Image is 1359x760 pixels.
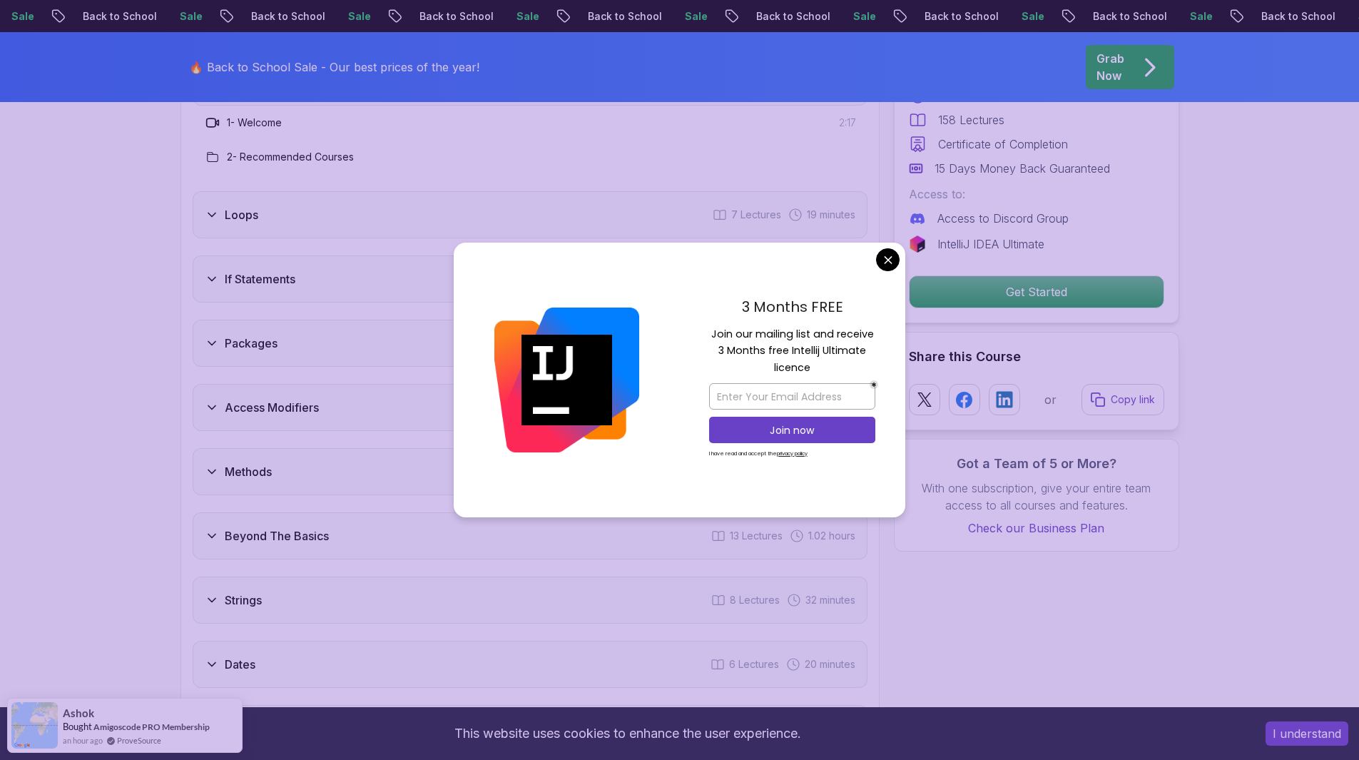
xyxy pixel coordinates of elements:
[909,347,1164,367] h2: Share this Course
[168,9,214,24] p: Sale
[193,512,867,559] button: Beyond The Basics13 Lectures 1.02 hours
[63,734,103,746] span: an hour ago
[117,734,161,746] a: ProveSource
[938,136,1068,153] p: Certificate of Completion
[193,384,867,431] button: Access Modifiers8 Lectures 29 minutes
[225,399,319,416] h3: Access Modifiers
[193,448,867,495] button: Methods8 Lectures 24 minutes
[1111,392,1155,407] p: Copy link
[913,9,1010,24] p: Back to School
[505,9,551,24] p: Sale
[408,9,505,24] p: Back to School
[842,9,887,24] p: Sale
[909,480,1164,514] p: With one subscription, give your entire team access to all courses and features.
[11,718,1244,749] div: This website uses cookies to enhance the user experience.
[1250,9,1347,24] p: Back to School
[805,657,855,672] span: 20 minutes
[193,641,867,688] button: Dates6 Lectures 20 minutes
[225,656,255,673] h3: Dates
[225,206,258,223] h3: Loops
[1081,384,1164,415] button: Copy link
[935,160,1110,177] p: 15 Days Money Back Guaranteed
[839,116,856,130] span: 2:17
[673,9,719,24] p: Sale
[909,520,1164,537] a: Check our Business Plan
[193,320,867,367] button: Packages8 Lectures 22 minutes
[1179,9,1224,24] p: Sale
[1266,721,1348,746] button: Accept cookies
[730,593,780,607] span: 8 Lectures
[71,9,168,24] p: Back to School
[807,208,855,222] span: 19 minutes
[1081,9,1179,24] p: Back to School
[1044,391,1057,408] p: or
[937,235,1044,253] p: IntelliJ IDEA Ultimate
[337,9,382,24] p: Sale
[225,463,272,480] h3: Methods
[193,191,867,238] button: Loops7 Lectures 19 minutes
[93,721,210,732] a: Amigoscode PRO Membership
[189,59,479,76] p: 🔥 Back to School Sale - Our best prices of the year!
[909,454,1164,474] h3: Got a Team of 5 or More?
[730,529,783,543] span: 13 Lectures
[227,116,282,130] h3: 1 - Welcome
[63,721,92,732] span: Bought
[225,527,329,544] h3: Beyond The Basics
[909,275,1164,308] button: Get Started
[225,592,262,609] h3: Strings
[240,9,337,24] p: Back to School
[937,210,1069,227] p: Access to Discord Group
[63,707,94,719] span: Ashok
[225,335,278,352] h3: Packages
[938,111,1004,128] p: 158 Lectures
[729,657,779,672] span: 6 Lectures
[909,186,1164,203] p: Access to:
[808,529,855,543] span: 1.02 hours
[193,705,867,752] button: Big Decimal4 Lectures 9 minutes
[1010,9,1056,24] p: Sale
[225,270,295,288] h3: If Statements
[731,208,781,222] span: 7 Lectures
[745,9,842,24] p: Back to School
[805,593,855,607] span: 32 minutes
[11,702,58,749] img: provesource social proof notification image
[193,577,867,624] button: Strings8 Lectures 32 minutes
[576,9,673,24] p: Back to School
[227,150,354,164] h3: 2 - Recommended Courses
[909,235,926,253] img: jetbrains logo
[193,255,867,303] button: If Statements12 Lectures 33 minutes
[910,276,1164,308] p: Get Started
[1096,50,1124,84] p: Grab Now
